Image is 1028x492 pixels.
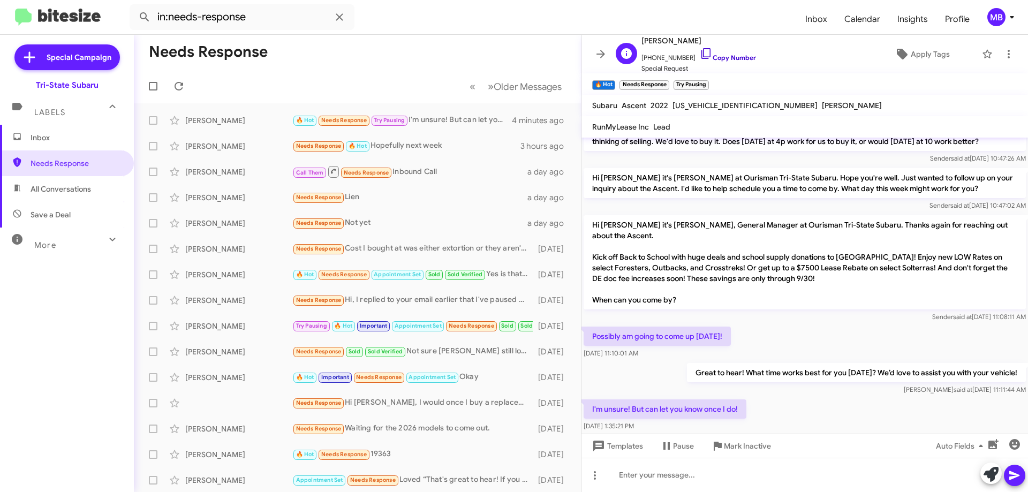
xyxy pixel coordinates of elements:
[130,4,354,30] input: Search
[527,166,572,177] div: a day ago
[14,44,120,70] a: Special Campaign
[584,215,1026,309] p: Hi [PERSON_NAME] it's [PERSON_NAME], General Manager at Ourisman Tri-State Subaru. Thanks again f...
[409,374,456,381] span: Appointment Set
[185,166,292,177] div: [PERSON_NAME]
[296,374,314,381] span: 🔥 Hot
[292,268,533,281] div: Yes is that okay
[889,4,936,35] a: Insights
[296,451,314,458] span: 🔥 Hot
[296,297,342,304] span: Needs Response
[349,348,361,355] span: Sold
[533,449,572,460] div: [DATE]
[700,54,756,62] a: Copy Number
[36,80,99,90] div: Tri-State Subaru
[533,398,572,408] div: [DATE]
[836,4,889,35] span: Calendar
[904,385,1026,393] span: [PERSON_NAME] [DATE] 11:11:44 AM
[296,245,342,252] span: Needs Response
[334,322,352,329] span: 🔥 Hot
[533,423,572,434] div: [DATE]
[533,346,572,357] div: [DATE]
[929,201,1026,209] span: Sender [DATE] 10:47:02 AM
[292,422,533,435] div: Waiting for the 2026 models to come out.
[951,154,970,162] span: said at
[428,271,441,278] span: Sold
[581,436,652,456] button: Templates
[724,436,771,456] span: Mark Inactive
[349,142,367,149] span: 🔥 Hot
[641,34,756,47] span: [PERSON_NAME]
[651,101,668,110] span: 2022
[464,75,568,97] nav: Page navigation example
[953,313,972,321] span: said at
[672,101,818,110] span: [US_VEHICLE_IDENTIFICATION_NUMBER]
[31,209,71,220] span: Save a Deal
[702,436,780,456] button: Mark Inactive
[296,399,342,406] span: Needs Response
[296,219,342,226] span: Needs Response
[954,385,972,393] span: said at
[488,80,494,93] span: »
[292,474,533,486] div: Loved “That's great to hear! If you ever consider selling your vehicle in the future, feel free t...
[185,372,292,383] div: [PERSON_NAME]
[292,191,527,203] div: Lien
[185,449,292,460] div: [PERSON_NAME]
[527,192,572,203] div: a day ago
[512,115,572,126] div: 4 minutes ago
[520,141,572,152] div: 3 hours ago
[185,346,292,357] div: [PERSON_NAME]
[292,140,520,152] div: Hopefully next week
[296,271,314,278] span: 🔥 Hot
[584,168,1026,198] p: Hi [PERSON_NAME] it's [PERSON_NAME] at Ourisman Tri-State Subaru. Hope you're well. Just wanted t...
[481,75,568,97] button: Next
[292,114,512,126] div: I'm unsure! But can let you know once I do!
[185,192,292,203] div: [PERSON_NAME]
[584,422,634,430] span: [DATE] 1:35:21 PM
[350,476,396,483] span: Needs Response
[936,4,978,35] span: Profile
[592,122,649,132] span: RunMyLease Inc
[321,271,367,278] span: Needs Response
[911,44,950,64] span: Apply Tags
[822,101,882,110] span: [PERSON_NAME]
[652,436,702,456] button: Pause
[533,295,572,306] div: [DATE]
[592,80,615,90] small: 🔥 Hot
[185,269,292,280] div: [PERSON_NAME]
[34,240,56,250] span: More
[292,294,533,306] div: Hi, I replied to your email earlier that I've paused my auto search at this time and will reach o...
[584,327,731,346] p: Possibly am going to come up [DATE]!
[292,345,533,358] div: Not sure [PERSON_NAME] still looking things over and looking at deals
[674,80,709,90] small: Try Pausing
[533,372,572,383] div: [DATE]
[533,475,572,486] div: [DATE]
[374,271,421,278] span: Appointment Set
[321,374,349,381] span: Important
[47,52,111,63] span: Special Campaign
[292,165,527,178] div: Inbound Call
[641,47,756,63] span: [PHONE_NUMBER]
[930,154,1026,162] span: Sender [DATE] 10:47:26 AM
[292,371,533,383] div: Okay
[592,101,617,110] span: Subaru
[360,322,388,329] span: Important
[687,363,1026,382] p: Great to hear! What time works best for you [DATE]? We’d love to assist you with your vehicle!
[149,43,268,60] h1: Needs Response
[292,448,533,460] div: 19363
[622,101,646,110] span: Ascent
[31,132,122,143] span: Inbox
[34,108,65,117] span: Labels
[673,436,694,456] span: Pause
[533,269,572,280] div: [DATE]
[448,271,483,278] span: Sold Verified
[395,322,442,329] span: Appointment Set
[292,217,527,229] div: Not yet
[584,399,746,419] p: I'm unsure! But can let you know once I do!
[619,80,669,90] small: Needs Response
[296,194,342,201] span: Needs Response
[185,321,292,331] div: [PERSON_NAME]
[185,295,292,306] div: [PERSON_NAME]
[797,4,836,35] a: Inbox
[936,436,987,456] span: Auto Fields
